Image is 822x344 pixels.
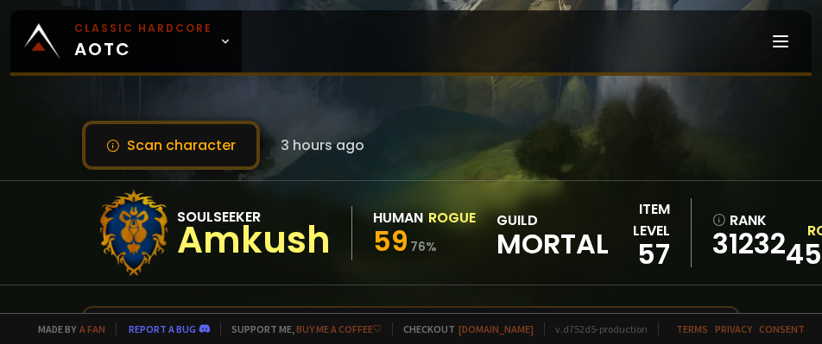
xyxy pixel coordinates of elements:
span: Mortal [496,231,609,257]
div: Human [373,207,423,228]
div: guild [496,210,609,257]
a: Privacy [715,322,752,335]
span: AOTC [74,21,212,62]
span: Support me, [220,322,382,335]
a: Terms [676,322,708,335]
button: Scan character [82,121,260,170]
span: v. d752d5 - production [544,322,648,335]
a: Buy me a coffee [296,322,382,335]
span: Checkout [392,322,534,335]
a: 31232 [712,231,775,257]
div: item level [609,198,670,241]
div: 57 [609,241,670,267]
a: a fan [79,322,105,335]
span: 59 [373,222,408,260]
a: Consent [759,322,805,335]
div: Soulseeker [177,206,331,228]
a: [DOMAIN_NAME] [458,322,534,335]
span: Made by [28,322,105,335]
div: Rogue [428,207,476,228]
small: 76 % [410,238,437,255]
span: 3 hours ago [281,134,364,156]
div: Amkush [177,228,331,253]
a: Report a bug [129,322,196,335]
small: Classic Hardcore [74,21,212,36]
div: rank [712,210,775,231]
a: Classic HardcoreAOTC [10,10,242,72]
